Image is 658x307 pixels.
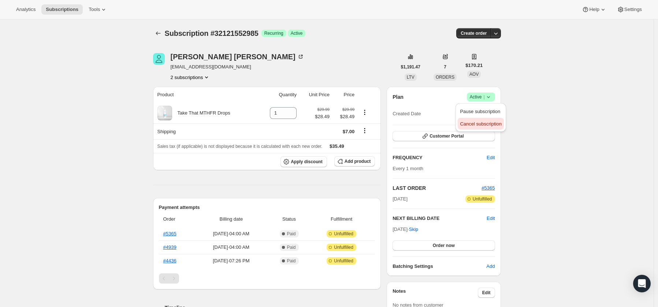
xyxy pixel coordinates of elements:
span: $28.49 [315,113,330,120]
th: Order [159,211,194,227]
button: Settings [613,4,646,15]
button: Product actions [359,108,371,116]
span: Analytics [16,7,36,12]
span: Active [470,93,492,101]
h2: LAST ORDER [393,184,482,192]
button: Subscriptions [153,28,163,38]
span: Unfulfilled [334,231,353,237]
span: $35.49 [330,143,344,149]
nav: Pagination [159,273,375,284]
span: Paid [287,258,296,264]
h3: Notes [393,288,478,298]
button: Create order [456,28,491,38]
th: Product [153,87,258,103]
th: Shipping [153,123,258,139]
button: Skip [405,224,423,235]
span: Paid [287,244,296,250]
button: Edit [482,152,499,164]
span: ORDERS [436,75,454,80]
button: Tools [84,4,112,15]
span: Sales tax (if applicable) is not displayed because it is calculated with each new order. [157,144,323,149]
a: #5365 [482,185,495,191]
button: Pause subscription [458,105,503,117]
span: Unfulfilled [334,244,353,250]
span: Cancel subscription [460,121,501,127]
span: Create order [461,30,487,36]
button: Cancel subscription [458,118,503,130]
span: Help [589,7,599,12]
img: product img [157,106,172,120]
span: [DATE] · 04:00 AM [197,230,266,237]
span: Subscription #32121552985 [165,29,259,37]
span: Active [291,30,303,36]
a: #4436 [163,258,176,263]
span: Unfulfilled [334,258,353,264]
button: Product actions [171,74,211,81]
span: Every 1 month [393,166,423,171]
span: Settings [624,7,642,12]
span: Billing date [197,216,266,223]
span: Recurring [264,30,283,36]
span: [EMAIL_ADDRESS][DOMAIN_NAME] [171,63,304,71]
span: Paid [287,231,296,237]
span: Order now [433,243,455,248]
span: | [483,94,484,100]
button: Customer Portal [393,131,495,141]
th: Quantity [258,87,299,103]
button: Edit [478,288,495,298]
span: Unfulfilled [473,196,492,202]
span: Fulfillment [312,216,371,223]
span: AOV [469,72,479,77]
button: Add product [334,156,375,166]
span: Add [486,263,495,270]
a: #4939 [163,244,176,250]
div: [PERSON_NAME] [PERSON_NAME] [171,53,304,60]
h6: Batching Settings [393,263,486,270]
button: Order now [393,240,495,251]
span: $28.49 [334,113,354,120]
h2: Plan [393,93,404,101]
span: Skip [409,226,418,233]
span: Apply discount [291,159,323,165]
button: Apply discount [280,156,327,167]
button: Edit [487,215,495,222]
button: 7 [439,62,451,72]
span: $7.00 [343,129,355,134]
span: [DATE] · 07:26 PM [197,257,266,265]
div: Open Intercom Messenger [633,275,651,292]
h2: Payment attempts [159,204,375,211]
span: Status [270,216,308,223]
button: Add [482,261,499,272]
span: Meredith Goins [153,53,165,65]
button: Shipping actions [359,127,371,135]
span: Pause subscription [460,109,500,114]
h2: FREQUENCY [393,154,487,161]
small: $29.99 [342,107,354,112]
button: #5365 [482,184,495,192]
span: Add product [345,158,371,164]
button: $1,191.47 [397,62,425,72]
th: Unit Price [299,87,332,103]
span: Tools [89,7,100,12]
span: [DATE] [393,195,408,203]
button: Help [577,4,611,15]
small: $29.99 [317,107,330,112]
button: Subscriptions [41,4,83,15]
span: LTV [407,75,414,80]
span: Edit [487,154,495,161]
span: [DATE] · 04:00 AM [197,244,266,251]
div: Take That MTHFR Drops [172,109,230,117]
span: $170.21 [465,62,483,69]
span: Subscriptions [46,7,78,12]
span: [DATE] · [393,226,418,232]
th: Price [332,87,357,103]
span: Created Date [393,110,421,117]
span: $1,191.47 [401,64,420,70]
button: Analytics [12,4,40,15]
h2: NEXT BILLING DATE [393,215,487,222]
span: Edit [482,290,491,296]
span: Customer Portal [430,133,464,139]
span: 7 [444,64,446,70]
